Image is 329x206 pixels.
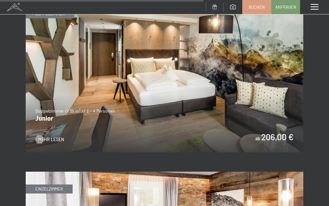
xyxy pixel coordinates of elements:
[38,136,64,143] span: Mehr Lesen
[35,136,64,143] a: Mehr Lesen
[275,4,296,10] span: Anfragen
[271,0,300,14] a: Anfragen
[243,0,271,14] a: Buchen
[26,172,303,176] a: Single Alpin
[249,4,265,10] span: Buchen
